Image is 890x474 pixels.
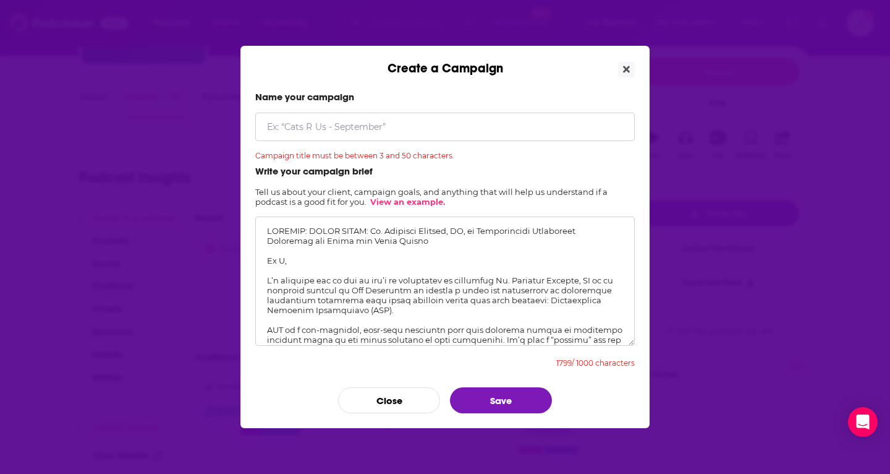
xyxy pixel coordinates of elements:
button: Close [618,62,635,77]
a: View an example. [370,197,445,207]
label: Name your campaign [255,91,635,103]
div: Open Intercom Messenger [848,407,878,437]
input: Ex: “Cats R Us - September” [255,113,635,141]
div: Create a Campaign [240,46,650,76]
button: Close [338,387,440,413]
div: Campaign title must be between 3 and 50 characters. [255,151,635,165]
button: Save [450,387,552,413]
div: 1799 / 1000 characters [556,358,635,368]
h2: Tell us about your client, campaign goals, and anything that will help us understand if a podcast... [255,187,635,207]
textarea: LOREMIP: DOLOR SITAM: Co. Adipisci Elitsed, DO, ei Temporincidi Utlaboreet Doloremag ali Enima mi... [255,217,635,346]
label: Write your campaign brief [255,165,635,177]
